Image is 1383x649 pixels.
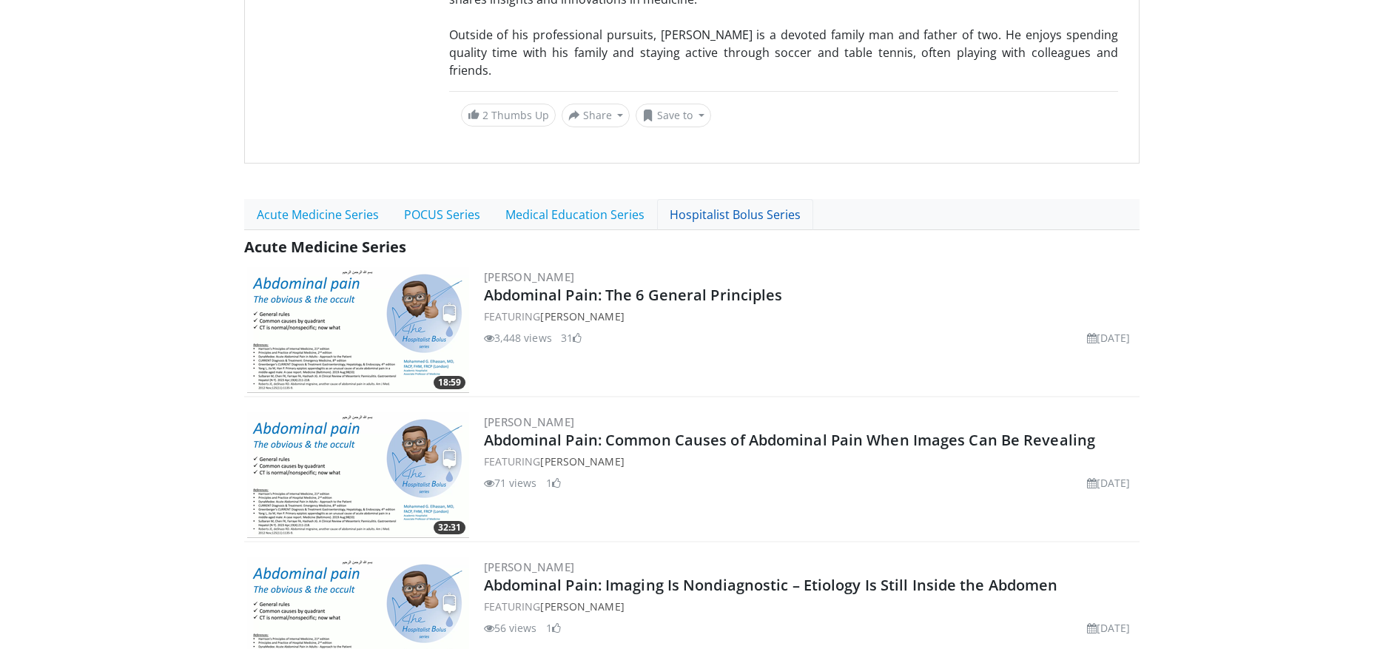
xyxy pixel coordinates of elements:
[484,414,575,429] a: [PERSON_NAME]
[493,199,657,230] a: Medical Education Series
[484,330,552,346] li: 3,448 views
[461,104,556,127] a: 2 Thumbs Up
[434,521,465,534] span: 32:31
[244,199,391,230] a: Acute Medicine Series
[247,412,469,538] a: 32:31
[484,430,1096,450] a: Abdominal Pain: Common Causes of Abdominal Pain When Images Can Be Revealing
[484,285,783,305] a: Abdominal Pain: The 6 General Principles
[434,376,465,389] span: 18:59
[484,269,575,284] a: [PERSON_NAME]
[540,454,624,468] a: [PERSON_NAME]
[561,330,582,346] li: 31
[1087,620,1131,636] li: [DATE]
[657,199,813,230] a: Hospitalist Bolus Series
[562,104,630,127] button: Share
[244,237,406,257] span: Acute Medicine Series
[1087,330,1131,346] li: [DATE]
[391,199,493,230] a: POCUS Series
[540,599,624,613] a: [PERSON_NAME]
[484,309,1137,324] div: FEATURING
[482,108,488,122] span: 2
[484,454,1137,469] div: FEATURING
[247,412,469,538] img: 0ca885ff-e619-4ce0-a362-9fb6c68f4389.png.300x170_q85_crop-smart_upscale.png
[247,267,469,393] a: 18:59
[540,309,624,323] a: [PERSON_NAME]
[546,620,561,636] li: 1
[484,575,1058,595] a: Abdominal Pain: Imaging Is Nondiagnostic – Etiology Is Still Inside the Abdomen
[1087,475,1131,491] li: [DATE]
[247,267,469,393] img: f552a685-2fe9-4407-9b0a-d7b7fac1e96a.png.300x170_q85_crop-smart_upscale.png
[484,620,537,636] li: 56 views
[546,475,561,491] li: 1
[636,104,711,127] button: Save to
[484,559,575,574] a: [PERSON_NAME]
[484,599,1137,614] div: FEATURING
[484,475,537,491] li: 71 views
